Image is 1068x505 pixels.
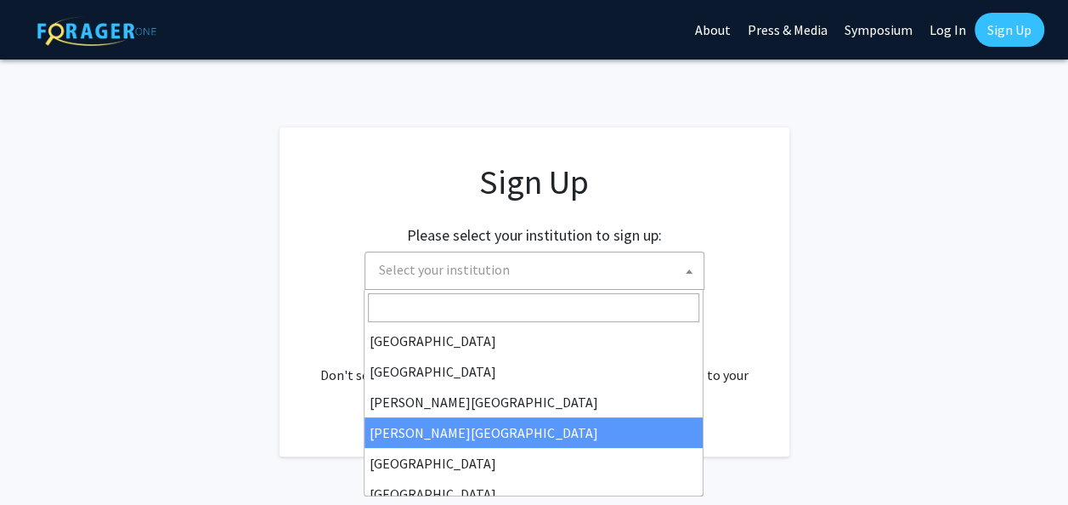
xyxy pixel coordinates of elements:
[368,293,699,322] input: Search
[364,356,703,387] li: [GEOGRAPHIC_DATA]
[364,326,703,356] li: [GEOGRAPHIC_DATA]
[975,13,1044,47] a: Sign Up
[37,16,156,46] img: ForagerOne Logo
[314,162,755,202] h1: Sign Up
[364,417,703,448] li: [PERSON_NAME][GEOGRAPHIC_DATA]
[13,428,72,492] iframe: Chat
[364,387,703,417] li: [PERSON_NAME][GEOGRAPHIC_DATA]
[364,448,703,479] li: [GEOGRAPHIC_DATA]
[372,252,704,287] span: Select your institution
[379,261,510,278] span: Select your institution
[364,252,704,290] span: Select your institution
[314,324,755,406] div: Already have an account? . Don't see your institution? about bringing ForagerOne to your institut...
[407,226,662,245] h2: Please select your institution to sign up:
